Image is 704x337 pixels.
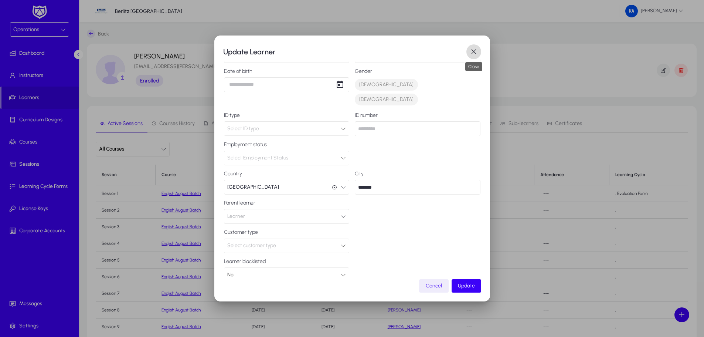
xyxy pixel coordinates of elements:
span: Learner [227,209,245,224]
label: Country [224,171,350,177]
span: No [227,272,234,278]
div: Close [465,62,482,71]
span: [DEMOGRAPHIC_DATA] [359,81,414,88]
label: ID type [224,112,350,118]
label: Date of birth [224,68,350,74]
label: ID number [355,112,480,118]
span: Cancel [426,283,442,289]
label: Learner blacklisted [224,259,350,264]
label: Customer type [224,229,350,235]
span: [GEOGRAPHIC_DATA] [227,180,279,195]
button: Open calendar [333,77,347,92]
span: Select ID type [227,125,259,132]
mat-chip-listbox: Gender selection [355,77,480,107]
label: Parent learner [224,200,350,206]
label: Gender [355,68,480,74]
button: Cancel [419,279,449,293]
label: City [355,171,480,177]
h1: Update Learner [223,46,466,58]
span: Update [458,283,475,289]
span: Select customer type [227,242,276,249]
span: [DEMOGRAPHIC_DATA] [359,96,414,103]
label: Employment status [224,142,350,148]
button: Update [452,279,481,293]
span: Select Employment Status [227,155,288,161]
